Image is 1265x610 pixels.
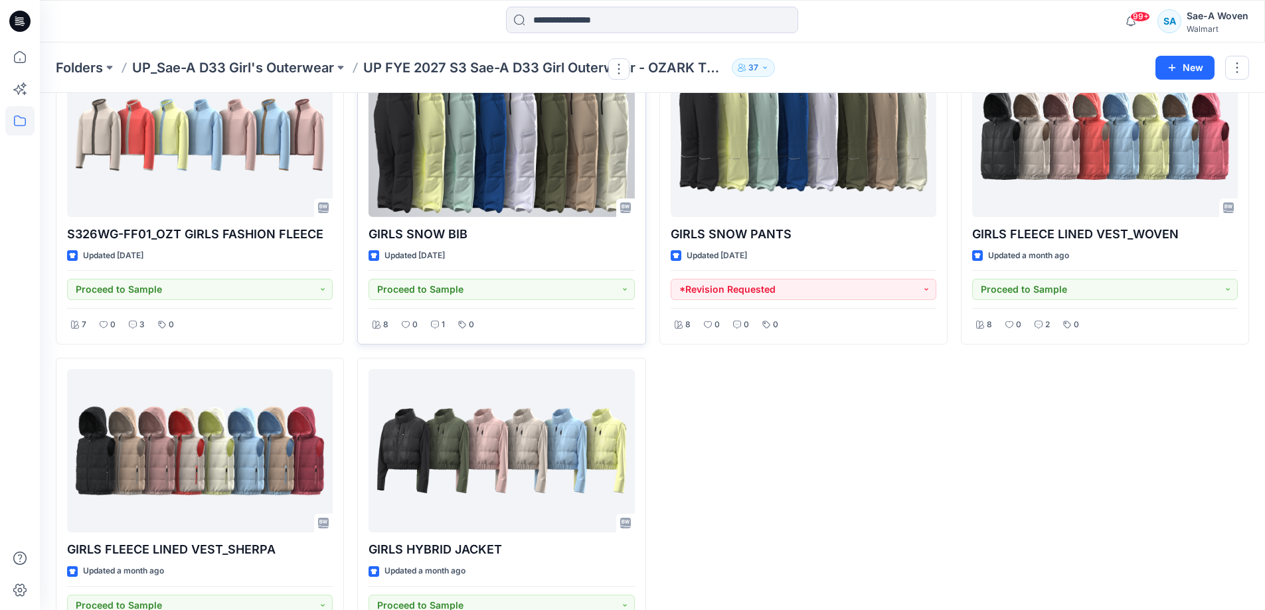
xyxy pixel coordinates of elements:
p: 8 [685,318,691,332]
p: 8 [987,318,992,332]
p: 0 [773,318,778,332]
p: Updated [DATE] [83,249,143,263]
p: Updated a month ago [83,564,164,578]
div: Sae-A Woven [1187,8,1248,24]
p: 2 [1045,318,1050,332]
p: 8 [383,318,388,332]
p: 0 [1016,318,1021,332]
p: 0 [169,318,174,332]
a: GIRLS FLEECE LINED VEST_SHERPA [67,369,333,533]
p: 1 [442,318,445,332]
p: 0 [412,318,418,332]
p: 0 [1074,318,1079,332]
p: UP FYE 2027 S3 Sae-A D33 Girl Outerwear - OZARK TRAIL [363,58,726,77]
a: GIRLS SNOW PANTS [671,53,936,217]
button: 37 [732,58,775,77]
span: 99+ [1130,11,1150,22]
p: Updated a month ago [384,564,465,578]
p: GIRLS SNOW BIB [369,225,634,244]
p: Updated a month ago [988,249,1069,263]
p: Updated [DATE] [687,249,747,263]
a: Folders [56,58,103,77]
p: 0 [469,318,474,332]
button: New [1155,56,1215,80]
p: 0 [744,318,749,332]
p: GIRLS HYBRID JACKET [369,540,634,559]
a: UP_Sae-A D33 Girl's Outerwear [132,58,334,77]
a: GIRLS FLEECE LINED VEST_WOVEN [972,53,1238,217]
p: Updated [DATE] [384,249,445,263]
p: 37 [748,60,758,75]
p: 0 [715,318,720,332]
p: GIRLS SNOW PANTS [671,225,936,244]
p: GIRLS FLEECE LINED VEST_SHERPA [67,540,333,559]
p: GIRLS FLEECE LINED VEST_WOVEN [972,225,1238,244]
div: Walmart [1187,24,1248,34]
a: GIRLS HYBRID JACKET [369,369,634,533]
a: GIRLS SNOW BIB [369,53,634,217]
div: SA [1157,9,1181,33]
p: 0 [110,318,116,332]
a: S326WG-FF01_OZT GIRLS FASHION FLEECE [67,53,333,217]
p: 7 [82,318,86,332]
p: 3 [139,318,145,332]
p: S326WG-FF01_OZT GIRLS FASHION FLEECE [67,225,333,244]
